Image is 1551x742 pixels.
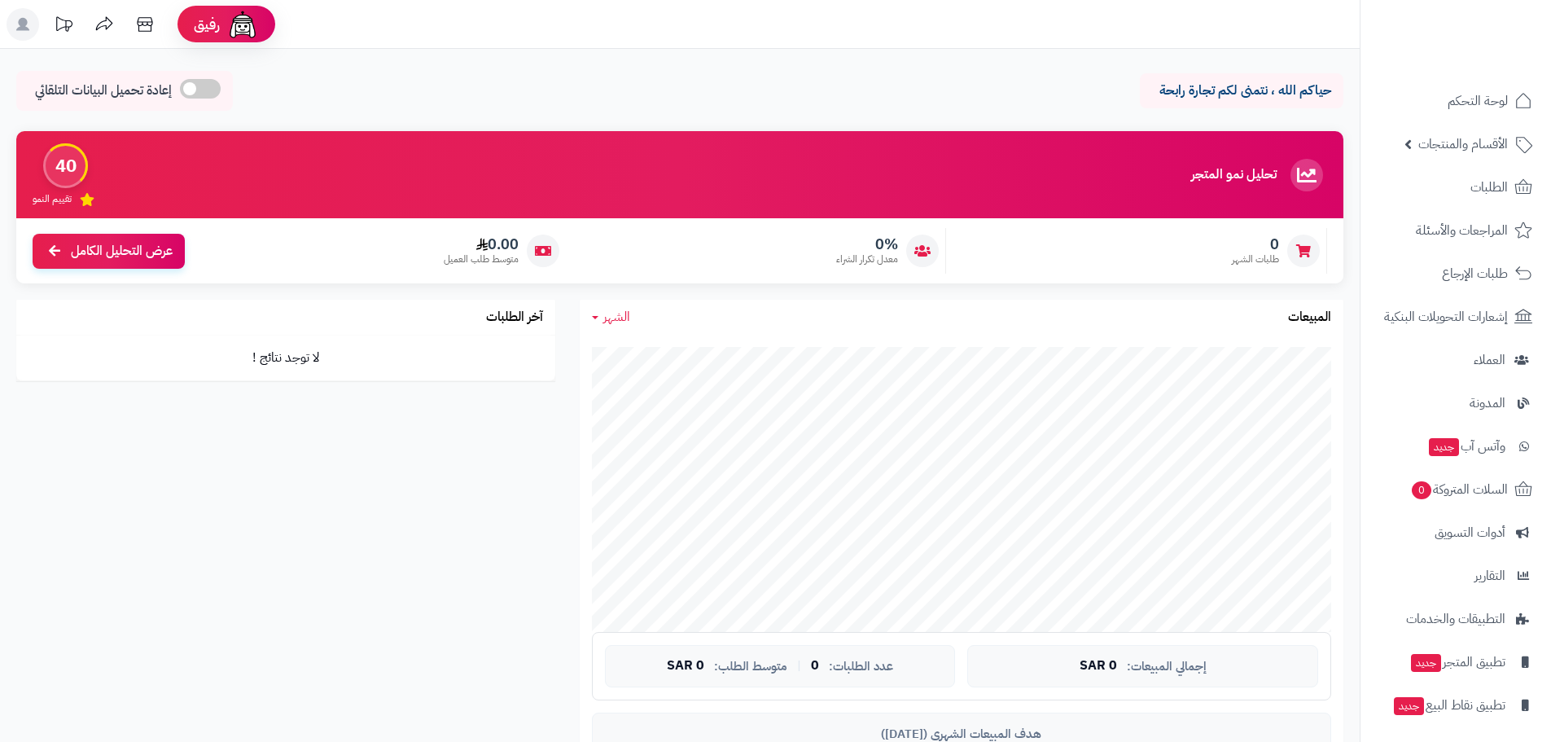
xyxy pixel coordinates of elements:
a: العملاء [1370,340,1541,380]
a: لوحة التحكم [1370,81,1541,121]
span: المراجعات والأسئلة [1416,219,1508,242]
a: التطبيقات والخدمات [1370,599,1541,639]
span: جديد [1429,438,1459,456]
span: 0% [836,235,898,253]
a: السلات المتروكة0 [1370,470,1541,509]
a: عرض التحليل الكامل [33,234,185,269]
span: التقارير [1474,564,1505,587]
span: 0.00 [444,235,519,253]
a: تطبيق المتجرجديد [1370,643,1541,682]
span: تطبيق المتجر [1409,651,1505,674]
span: تطبيق نقاط البيع [1392,694,1505,717]
a: وآتس آبجديد [1370,427,1541,466]
a: الشهر [592,308,630,327]
span: 0 [811,659,819,674]
span: | [797,660,801,672]
a: المدونة [1370,384,1541,423]
span: عدد الطلبات: [829,660,893,674]
span: وآتس آب [1427,435,1505,458]
span: 0 [1232,235,1279,253]
a: التقارير [1370,556,1541,595]
span: جديد [1411,654,1441,672]
span: المدونة [1470,392,1505,415]
a: إشعارات التحويلات البنكية [1370,297,1541,336]
td: لا توجد نتائج ! [16,336,555,380]
span: إجمالي المبيعات: [1127,660,1207,674]
span: تقييم النمو [33,192,72,206]
a: أدوات التسويق [1370,513,1541,552]
h3: المبيعات [1288,310,1331,325]
a: تطبيق نقاط البيعجديد [1370,686,1541,725]
span: الأقسام والمنتجات [1418,133,1508,156]
span: الشهر [603,307,630,327]
span: السلات المتروكة [1410,478,1508,501]
img: logo-2.png [1440,44,1536,78]
span: 0 [1412,481,1431,499]
span: 0 SAR [1080,659,1117,674]
span: متوسط الطلب: [714,660,787,674]
span: إشعارات التحويلات البنكية [1384,305,1508,328]
a: تحديثات المنصة [43,8,84,45]
span: لوحة التحكم [1448,90,1508,112]
span: طلبات الشهر [1232,252,1279,266]
h3: تحليل نمو المتجر [1191,168,1277,182]
span: عرض التحليل الكامل [71,242,173,261]
span: رفيق [194,15,220,34]
span: إعادة تحميل البيانات التلقائي [35,81,172,100]
a: الطلبات [1370,168,1541,207]
span: جديد [1394,697,1424,715]
span: معدل تكرار الشراء [836,252,898,266]
span: التطبيقات والخدمات [1406,608,1505,630]
span: الطلبات [1470,176,1508,199]
a: المراجعات والأسئلة [1370,211,1541,250]
span: متوسط طلب العميل [444,252,519,266]
img: ai-face.png [226,8,259,41]
span: أدوات التسويق [1435,521,1505,544]
p: حياكم الله ، نتمنى لكم تجارة رابحة [1152,81,1331,100]
span: طلبات الإرجاع [1442,262,1508,285]
span: 0 SAR [667,659,704,674]
span: العملاء [1474,349,1505,371]
h3: آخر الطلبات [486,310,543,325]
a: طلبات الإرجاع [1370,254,1541,293]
